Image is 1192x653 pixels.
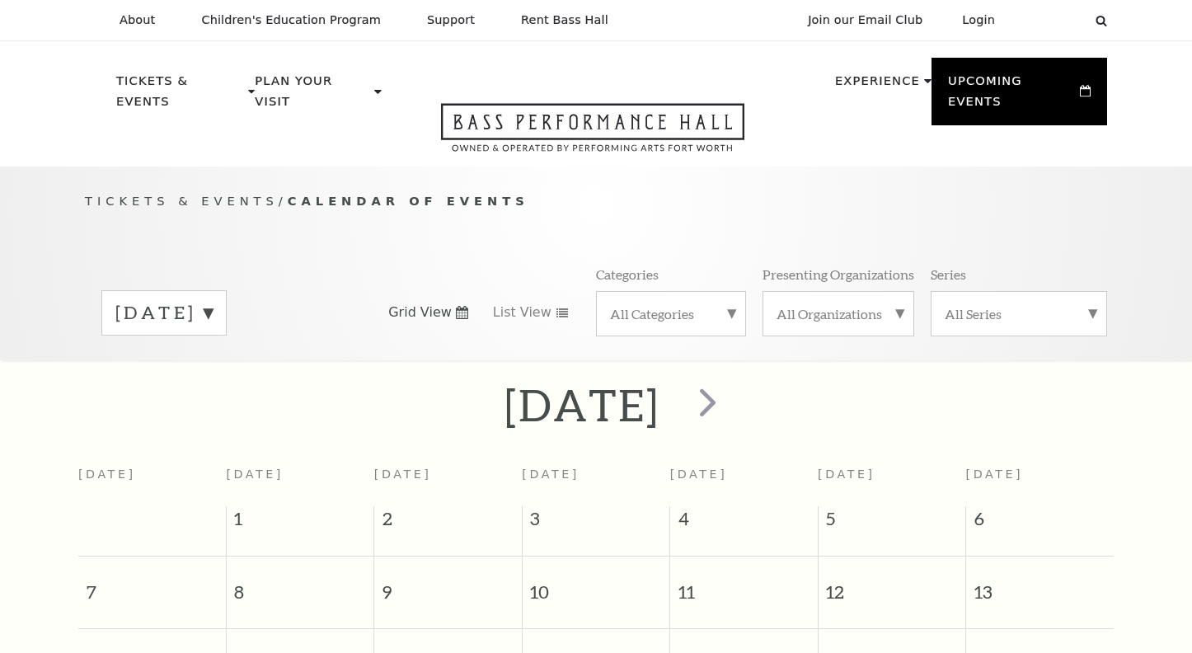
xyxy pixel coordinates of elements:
[676,376,736,435] button: next
[523,506,669,539] span: 3
[819,557,965,613] span: 12
[835,71,920,101] p: Experience
[78,557,226,613] span: 7
[522,467,580,481] span: [DATE]
[521,13,608,27] p: Rent Bass Hall
[819,506,965,539] span: 5
[670,467,728,481] span: [DATE]
[115,300,213,326] label: [DATE]
[116,71,244,121] p: Tickets & Events
[596,265,659,283] p: Categories
[777,305,900,322] label: All Organizations
[78,458,226,506] th: [DATE]
[945,305,1093,322] label: All Series
[1021,12,1080,28] select: Select:
[966,467,1024,481] span: [DATE]
[288,194,529,208] span: Calendar of Events
[523,557,669,613] span: 10
[85,194,279,208] span: Tickets & Events
[374,506,521,539] span: 2
[670,506,817,539] span: 4
[227,557,373,613] span: 8
[374,467,432,481] span: [DATE]
[427,13,475,27] p: Support
[374,557,521,613] span: 9
[120,13,155,27] p: About
[818,467,875,481] span: [DATE]
[504,378,660,431] h2: [DATE]
[255,71,370,121] p: Plan Your Visit
[388,303,452,322] span: Grid View
[931,265,966,283] p: Series
[493,303,551,322] span: List View
[948,71,1076,121] p: Upcoming Events
[85,191,1107,212] p: /
[966,506,1114,539] span: 6
[763,265,914,283] p: Presenting Organizations
[227,506,373,539] span: 1
[966,557,1114,613] span: 13
[226,467,284,481] span: [DATE]
[610,305,732,322] label: All Categories
[670,557,817,613] span: 11
[201,13,381,27] p: Children's Education Program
